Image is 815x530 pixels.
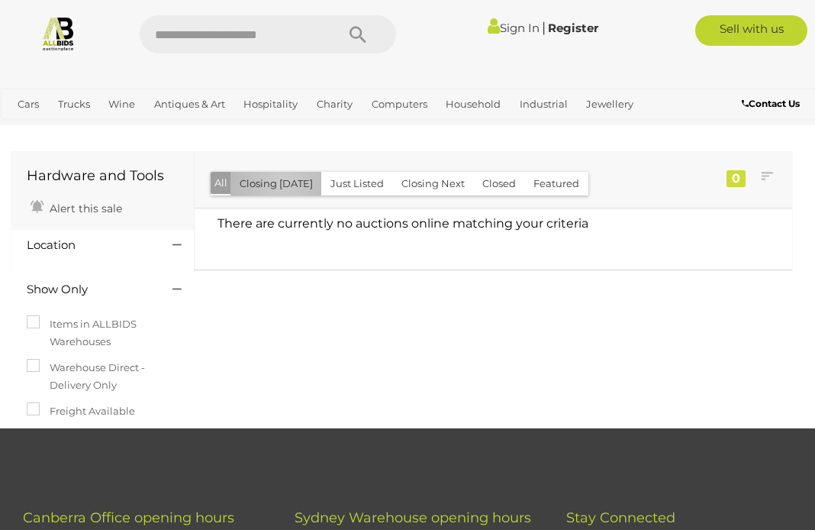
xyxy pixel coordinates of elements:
h1: Hardware and Tools [27,169,179,184]
a: Industrial [514,92,574,117]
a: Alert this sale [27,196,126,218]
a: Computers [366,92,433,117]
a: Charity [311,92,359,117]
span: Alert this sale [46,202,122,215]
a: Antiques & Art [148,92,231,117]
a: Register [548,21,598,35]
label: Items in ALLBIDS Warehouses [27,315,179,351]
img: Allbids.com.au [40,15,76,51]
label: Warehouse Direct - Delivery Only [27,359,179,395]
button: Closing [DATE] [230,172,322,196]
label: Freight Available [27,402,135,420]
button: Just Listed [321,172,393,196]
button: Closed [473,172,525,196]
button: Featured [524,172,588,196]
button: Closing Next [392,172,474,196]
a: Contact Us [742,95,804,112]
b: Contact Us [742,98,800,109]
h4: Location [27,239,150,252]
a: Hospitality [237,92,304,117]
span: Stay Connected [566,509,675,526]
a: Wine [102,92,141,117]
button: Search [320,15,396,53]
a: Jewellery [580,92,639,117]
a: Trucks [52,92,96,117]
span: | [542,19,546,36]
a: Office [11,117,53,142]
a: Household [440,92,507,117]
a: Sign In [488,21,540,35]
a: Sell with us [695,15,807,46]
a: Cars [11,92,45,117]
a: [GEOGRAPHIC_DATA] [109,117,230,142]
span: There are currently no auctions online matching your criteria [217,216,588,231]
a: Sports [60,117,103,142]
div: 0 [726,170,746,187]
button: All [211,172,231,194]
span: Canberra Office opening hours [23,509,234,526]
h4: Show Only [27,283,150,296]
span: Sydney Warehouse opening hours [295,509,531,526]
